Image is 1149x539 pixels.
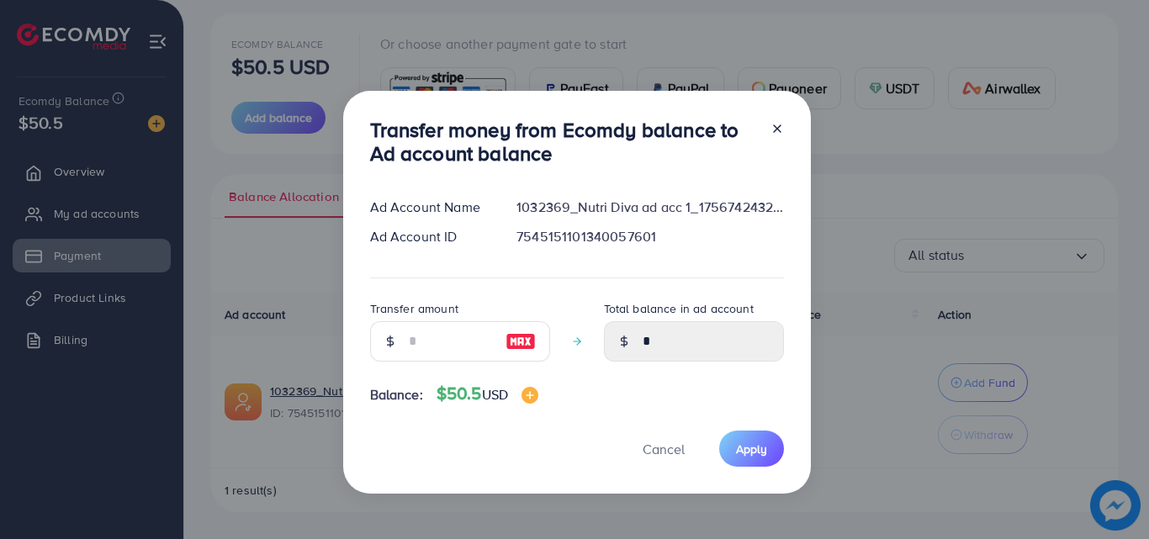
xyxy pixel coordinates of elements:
[370,385,423,404] span: Balance:
[522,387,538,404] img: image
[622,431,706,467] button: Cancel
[357,198,504,217] div: Ad Account Name
[482,385,508,404] span: USD
[437,383,538,404] h4: $50.5
[503,198,797,217] div: 1032369_Nutri Diva ad acc 1_1756742432079
[357,227,504,246] div: Ad Account ID
[719,431,784,467] button: Apply
[736,441,767,457] span: Apply
[604,300,754,317] label: Total balance in ad account
[506,331,536,351] img: image
[370,118,757,166] h3: Transfer money from Ecomdy balance to Ad account balance
[643,440,685,458] span: Cancel
[370,300,458,317] label: Transfer amount
[503,227,797,246] div: 7545151101340057601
